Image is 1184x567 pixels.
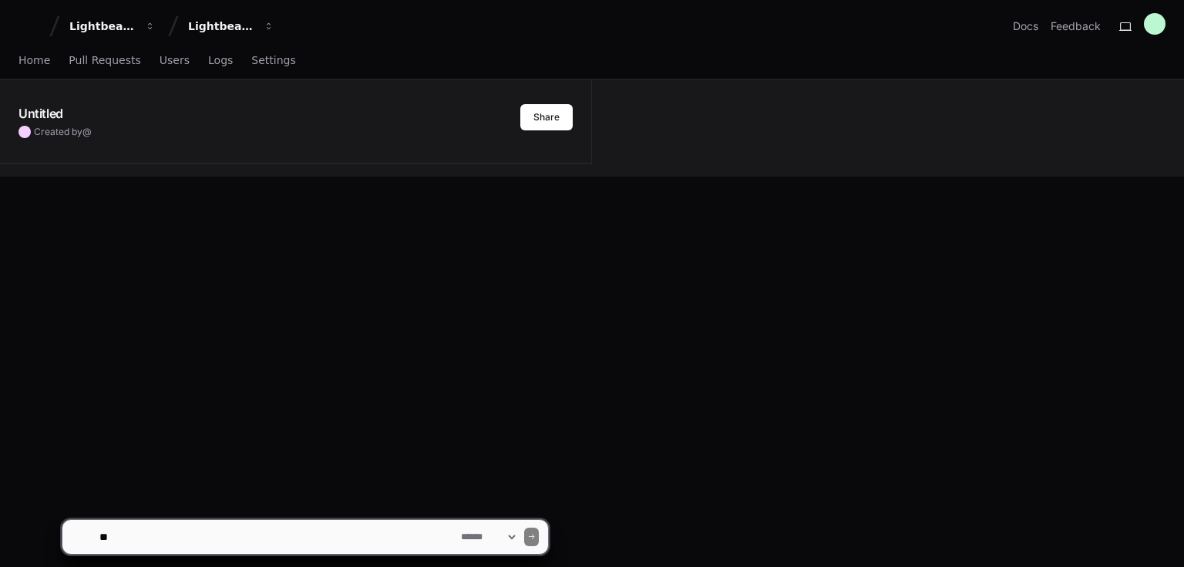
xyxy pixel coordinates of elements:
span: Pull Requests [69,56,140,65]
button: Lightbeam Health Solutions [182,12,281,40]
div: Lightbeam Health Solutions [188,19,254,34]
span: Home [18,56,50,65]
a: Settings [251,43,295,79]
a: Home [18,43,50,79]
a: Logs [208,43,233,79]
span: Settings [251,56,295,65]
a: Users [160,43,190,79]
button: Lightbeam Health [63,12,162,40]
span: @ [82,126,92,137]
h1: Untitled [18,104,63,123]
button: Share [520,104,573,130]
a: Pull Requests [69,43,140,79]
div: Lightbeam Health [69,19,136,34]
button: Feedback [1051,19,1101,34]
span: Created by [34,126,92,138]
a: Docs [1013,19,1038,34]
span: Users [160,56,190,65]
span: Logs [208,56,233,65]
